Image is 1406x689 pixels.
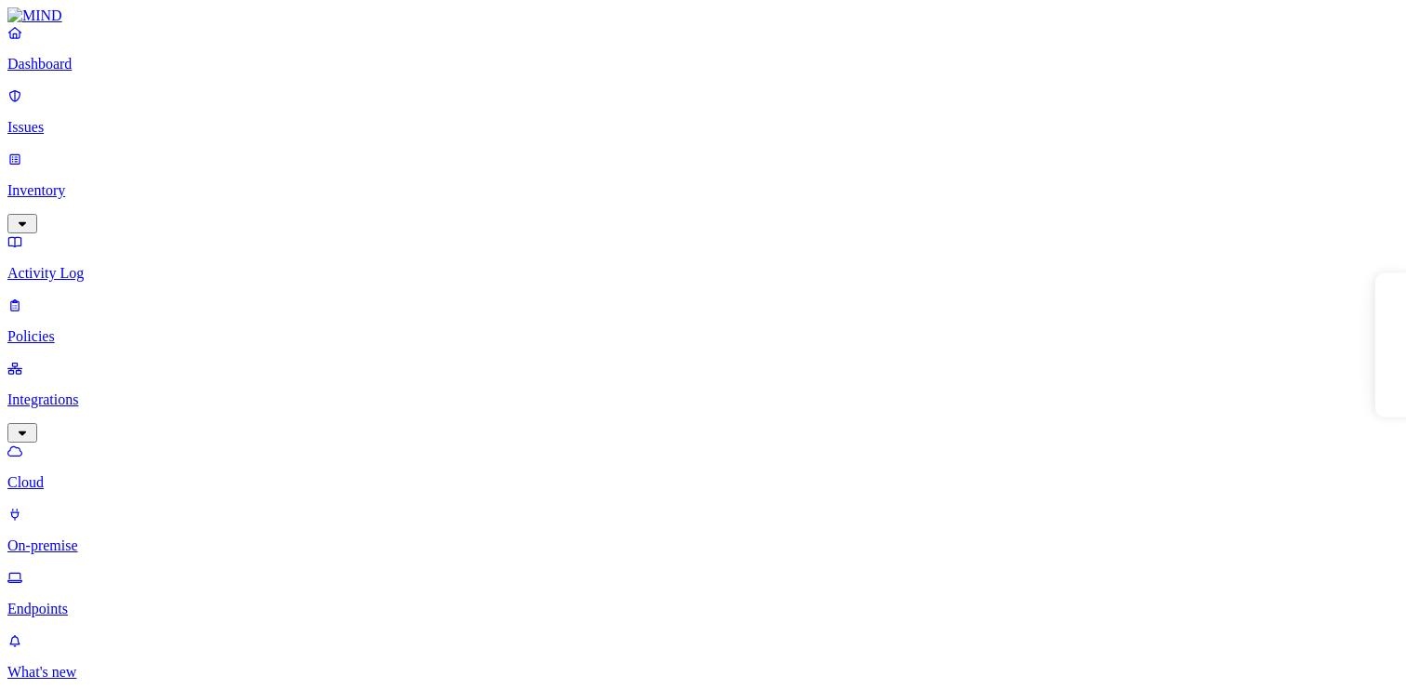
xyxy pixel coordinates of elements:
p: Dashboard [7,56,1399,73]
a: On-premise [7,506,1399,554]
a: Activity Log [7,233,1399,282]
a: Inventory [7,151,1399,231]
p: Inventory [7,182,1399,199]
a: Cloud [7,443,1399,491]
a: Dashboard [7,24,1399,73]
a: Policies [7,297,1399,345]
p: What's new [7,664,1399,681]
a: MIND [7,7,1399,24]
img: MIND [7,7,62,24]
p: Integrations [7,391,1399,408]
p: Activity Log [7,265,1399,282]
a: Endpoints [7,569,1399,617]
a: Integrations [7,360,1399,440]
p: On-premise [7,537,1399,554]
a: What's new [7,632,1399,681]
p: Endpoints [7,601,1399,617]
p: Cloud [7,474,1399,491]
a: Issues [7,87,1399,136]
p: Issues [7,119,1399,136]
p: Policies [7,328,1399,345]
